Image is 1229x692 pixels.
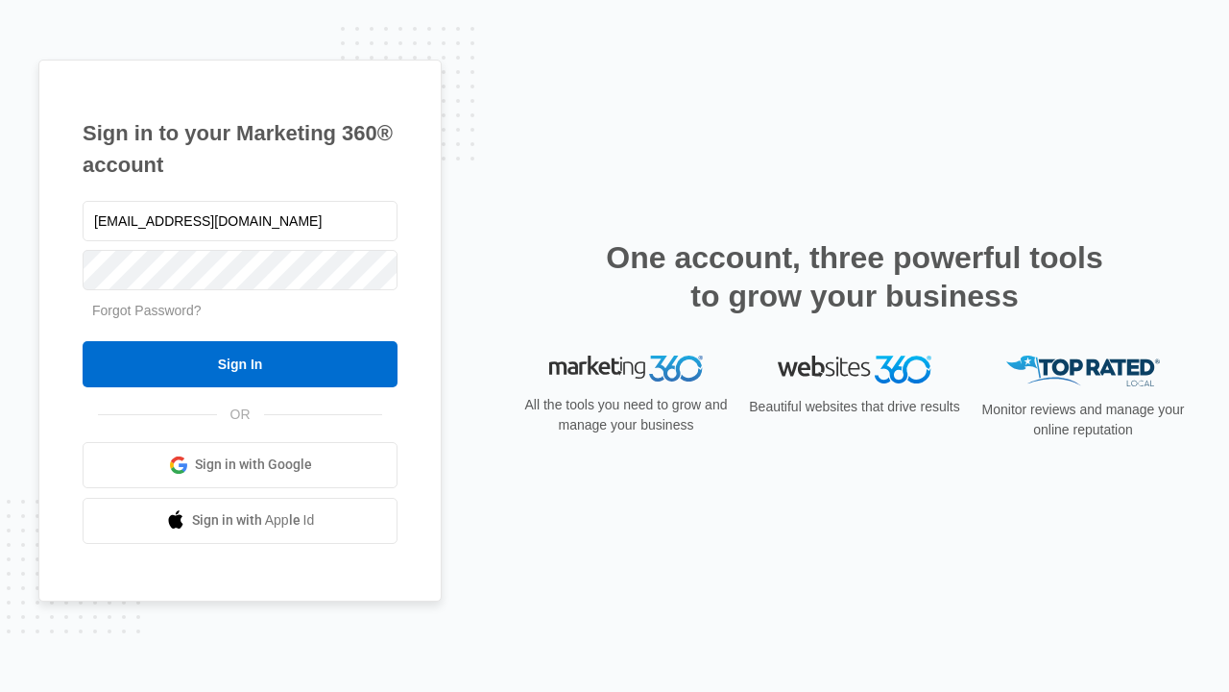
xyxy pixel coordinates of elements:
[976,400,1191,440] p: Monitor reviews and manage your online reputation
[1006,356,1160,387] img: Top Rated Local
[92,303,202,318] a: Forgot Password?
[83,442,398,488] a: Sign in with Google
[195,455,312,475] span: Sign in with Google
[747,397,962,417] p: Beautiful websites that drive results
[549,356,703,383] img: Marketing 360
[217,405,264,425] span: OR
[83,201,398,241] input: Email
[518,395,734,435] p: All the tools you need to grow and manage your business
[83,117,398,181] h1: Sign in to your Marketing 360® account
[600,238,1109,315] h2: One account, three powerful tools to grow your business
[83,341,398,387] input: Sign In
[778,356,931,383] img: Websites 360
[83,498,398,544] a: Sign in with Apple Id
[192,510,315,531] span: Sign in with Apple Id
